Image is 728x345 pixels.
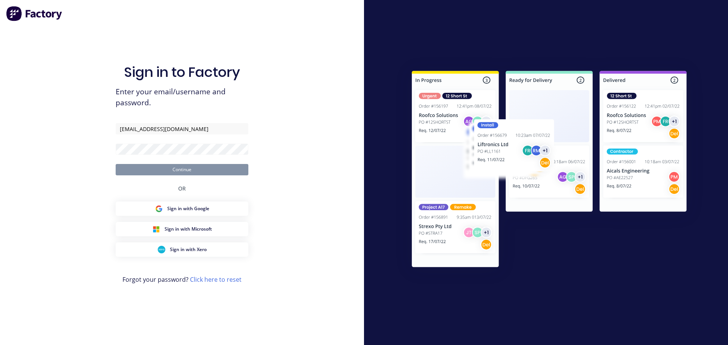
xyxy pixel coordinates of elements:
img: Microsoft Sign in [152,225,160,233]
div: OR [178,175,186,201]
img: Factory [6,6,63,21]
button: Continue [116,164,248,175]
button: Xero Sign inSign in with Xero [116,242,248,257]
span: Enter your email/username and password. [116,86,248,108]
span: Sign in with Microsoft [165,226,212,233]
img: Xero Sign in [158,246,165,253]
a: Click here to reset [190,275,242,284]
span: Forgot your password? [122,275,242,284]
img: Sign in [395,56,703,285]
input: Email/Username [116,123,248,134]
img: Google Sign in [155,205,163,212]
button: Microsoft Sign inSign in with Microsoft [116,222,248,236]
h1: Sign in to Factory [124,64,240,80]
span: Sign in with Xero [170,246,207,253]
span: Sign in with Google [167,205,209,212]
button: Google Sign inSign in with Google [116,201,248,216]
